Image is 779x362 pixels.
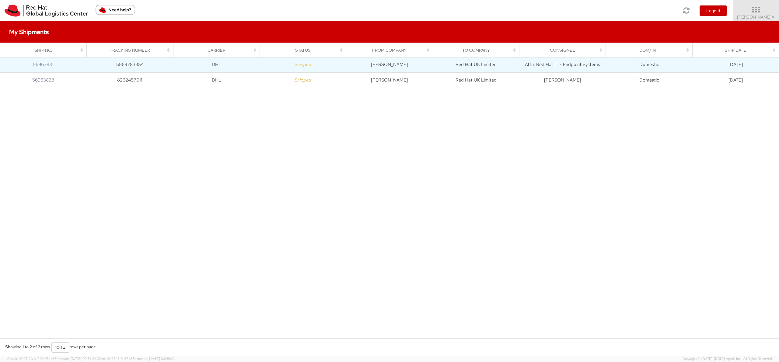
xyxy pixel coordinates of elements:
[137,357,174,361] span: master, [DATE] 10:25:00
[51,342,69,353] button: 100
[5,5,88,17] img: rh-logistics-00dfa346123c4ec078e1.svg
[179,47,258,53] div: Carrier
[352,47,431,53] div: From Company
[606,57,692,72] td: Domestic
[173,57,260,72] td: DHL
[771,15,775,20] span: ▼
[525,47,604,53] div: Consignee
[433,72,519,88] td: Red Hat UK Limited
[59,357,96,361] span: master, [DATE] 09:51:04
[683,357,772,361] span: Copyright © [DATE]-[DATE] Agistix Inc., All Rights Reserved
[9,29,49,35] h4: My Shipments
[7,357,96,361] span: Server: 2025.20.0-710e05ee653
[265,47,344,53] div: Status
[173,72,260,88] td: DHL
[33,61,54,68] a: 56963831
[606,72,692,88] td: Domestic
[737,14,775,20] span: [PERSON_NAME]
[97,357,174,361] span: Client: 2025.18.0-37e85b1
[295,61,311,68] i: Shipped
[96,5,135,15] button: Need help?
[433,57,519,72] td: Red Hat UK Limited
[32,77,54,83] a: 56963828
[519,72,606,88] td: [PERSON_NAME]
[5,344,50,350] span: Showing 1 to 2 of 2 rows
[698,47,777,53] div: Ship Date
[86,57,173,72] td: 5569783354
[611,47,690,53] div: Dom/Int
[6,47,85,53] div: Ship No.
[346,72,433,88] td: [PERSON_NAME]
[700,5,727,16] button: Logout
[519,57,606,72] td: Attn: Red Hat IT - Endpoint Systems
[51,342,96,353] div: rows per page
[438,47,517,53] div: To Company
[55,345,62,350] span: 100
[295,77,311,83] i: Shipped
[346,57,433,72] td: [PERSON_NAME]
[86,72,173,88] td: 8262457011
[92,47,171,53] div: Tracking Number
